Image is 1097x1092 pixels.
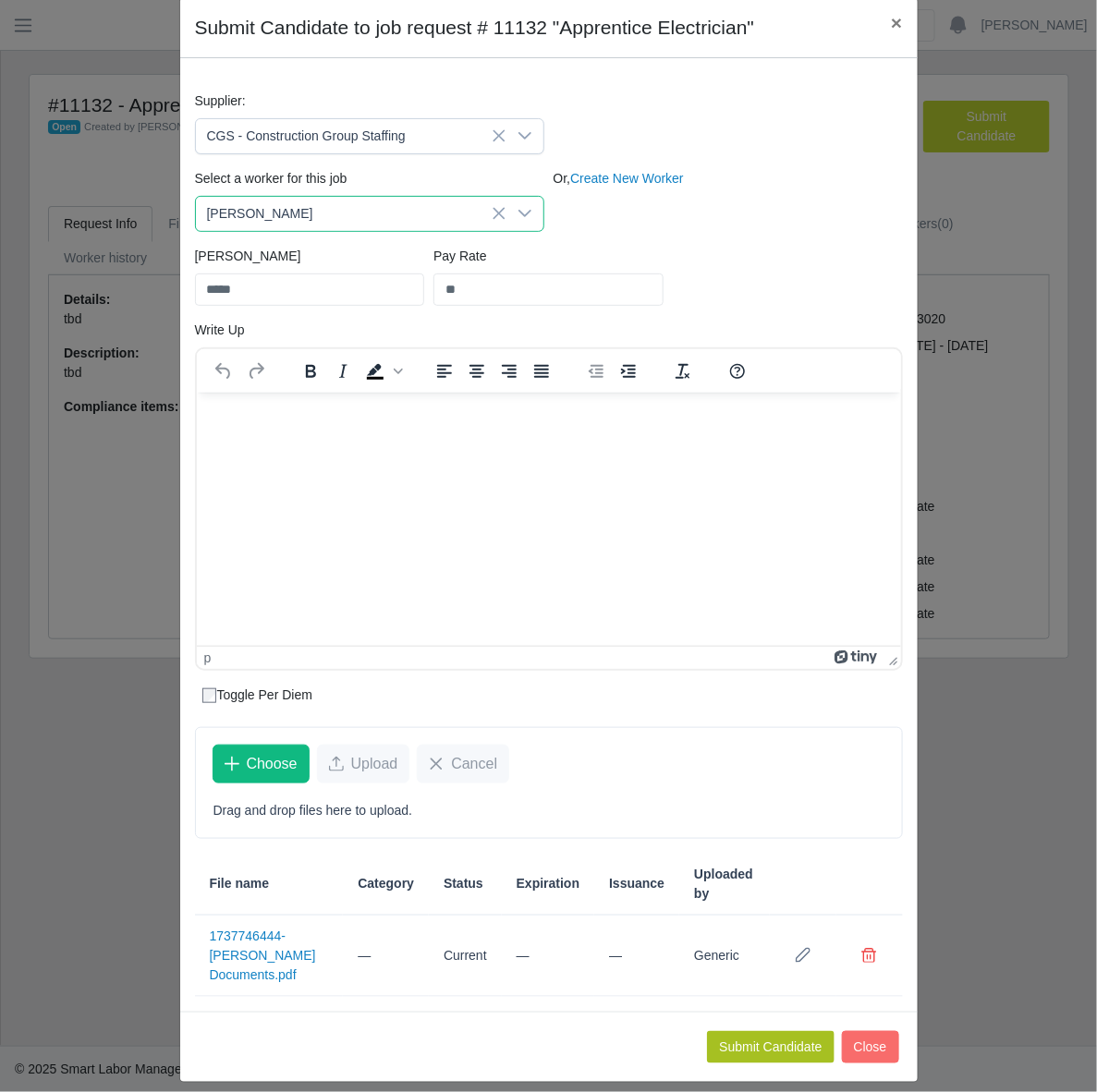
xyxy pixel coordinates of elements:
[721,358,752,384] button: Help
[358,874,414,893] span: Category
[195,321,245,340] label: Write Up
[694,865,754,904] span: Uploaded by
[517,874,579,893] span: Expiration
[570,171,684,186] a: Create New Worker
[247,753,298,775] span: Choose
[195,247,301,266] label: [PERSON_NAME]
[460,358,492,384] button: Align center
[210,874,270,893] span: File name
[429,916,502,997] td: Current
[549,169,908,232] div: Or,
[612,358,643,384] button: Increase indent
[851,937,888,974] button: Delete file
[326,358,358,384] button: Italic
[842,1031,899,1063] button: Close
[210,928,316,982] a: 1737746444-[PERSON_NAME] Documents.pdf
[195,91,246,111] label: Supplier:
[343,916,429,997] td: —
[202,686,312,705] label: Toggle Per Diem
[525,358,556,384] button: Justify
[835,650,881,665] a: Powered by Tiny
[882,647,901,669] div: Press the Up and Down arrow keys to resize the editor.
[609,874,664,893] span: Issuance
[502,916,594,997] td: —
[351,753,398,775] span: Upload
[359,358,405,384] div: Background color Black
[451,753,497,775] span: Cancel
[213,801,884,820] p: Drag and drop files here to upload.
[202,688,217,703] input: Toggle Per Diem
[208,358,239,384] button: Undo
[433,247,487,266] label: Pay Rate
[785,937,822,974] button: Row Edit
[213,745,310,783] button: Choose
[204,650,212,665] div: p
[666,358,698,384] button: Clear formatting
[428,358,459,384] button: Align left
[579,358,611,384] button: Decrease indent
[493,358,524,384] button: Align right
[679,916,769,997] td: Generic
[417,745,509,783] button: Cancel
[294,358,325,384] button: Bold
[239,358,271,384] button: Redo
[197,393,901,646] iframe: Rich Text Area
[707,1031,834,1063] button: Submit Candidate
[196,197,506,231] span: Diego Silva Medrano
[444,874,483,893] span: Status
[196,119,506,153] span: CGS - Construction Group Staffing
[195,169,347,188] label: Select a worker for this job
[317,745,410,783] button: Upload
[594,916,679,997] td: —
